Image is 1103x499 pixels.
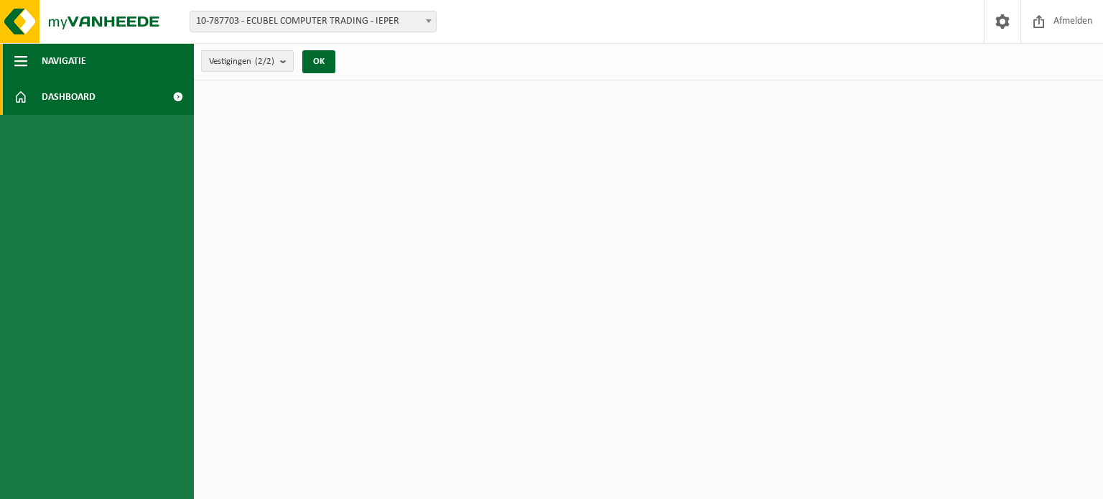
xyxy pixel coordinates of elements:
span: 10-787703 - ECUBEL COMPUTER TRADING - IEPER [190,11,436,32]
span: Navigatie [42,43,86,79]
count: (2/2) [255,57,274,66]
button: OK [302,50,335,73]
span: Dashboard [42,79,96,115]
span: Vestigingen [209,51,274,73]
button: Vestigingen(2/2) [201,50,294,72]
span: 10-787703 - ECUBEL COMPUTER TRADING - IEPER [190,11,437,32]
